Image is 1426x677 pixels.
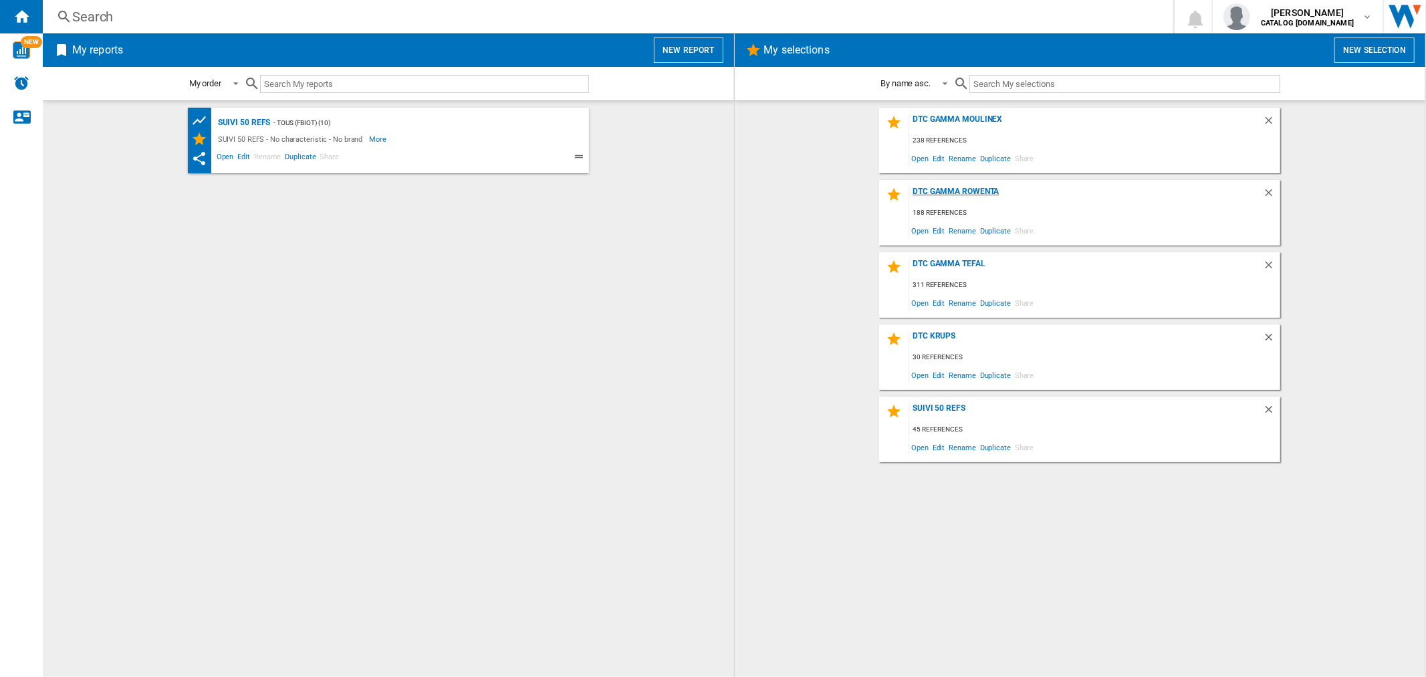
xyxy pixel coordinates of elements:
[947,149,977,167] span: Rename
[270,114,562,131] div: - TOUS (fbiot) (10)
[260,75,589,93] input: Search My reports
[13,41,30,59] img: wise-card.svg
[909,132,1280,149] div: 238 references
[1263,114,1280,132] div: Delete
[978,438,1013,456] span: Duplicate
[931,366,947,384] span: Edit
[1013,294,1036,312] span: Share
[978,294,1013,312] span: Duplicate
[654,37,723,63] button: New report
[978,149,1013,167] span: Duplicate
[947,438,977,456] span: Rename
[215,151,236,167] span: Open
[1013,438,1036,456] span: Share
[1334,37,1415,63] button: New selection
[909,403,1263,421] div: SUIVI 50 REFS
[215,114,271,131] div: SUIVI 50 REFS
[70,37,126,63] h2: My reports
[909,221,931,239] span: Open
[1013,149,1036,167] span: Share
[13,75,29,91] img: alerts-logo.svg
[318,151,341,167] span: Share
[1261,19,1354,27] b: CATALOG [DOMAIN_NAME]
[909,277,1280,294] div: 311 references
[1013,221,1036,239] span: Share
[909,259,1263,277] div: DTC GAMMA TEFAL
[215,131,370,147] div: SUIVI 50 REFS - No characteristic - No brand
[909,114,1263,132] div: DTC GAMMA MOULINEX
[1263,187,1280,205] div: Delete
[909,205,1280,221] div: 188 references
[909,149,931,167] span: Open
[947,221,977,239] span: Rename
[252,151,283,167] span: Rename
[761,37,832,63] h2: My selections
[189,78,221,88] div: My order
[969,75,1280,93] input: Search My selections
[72,7,1139,26] div: Search
[909,187,1263,205] div: DTC Gamma Rowenta
[191,112,215,129] div: Product prices grid
[191,151,207,167] ng-md-icon: This report has been shared with you
[1263,331,1280,349] div: Delete
[931,221,947,239] span: Edit
[909,366,931,384] span: Open
[1013,366,1036,384] span: Share
[978,221,1013,239] span: Duplicate
[1263,403,1280,421] div: Delete
[1263,259,1280,277] div: Delete
[909,438,931,456] span: Open
[1223,3,1250,30] img: profile.jpg
[931,149,947,167] span: Edit
[191,131,215,147] div: My Selections
[931,438,947,456] span: Edit
[978,366,1013,384] span: Duplicate
[1261,6,1354,19] span: [PERSON_NAME]
[880,78,931,88] div: By name asc.
[369,131,388,147] span: More
[909,331,1263,349] div: DTC KRUPS
[909,421,1280,438] div: 45 references
[931,294,947,312] span: Edit
[21,36,42,48] span: NEW
[947,366,977,384] span: Rename
[235,151,252,167] span: Edit
[909,294,931,312] span: Open
[283,151,318,167] span: Duplicate
[947,294,977,312] span: Rename
[909,349,1280,366] div: 30 references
